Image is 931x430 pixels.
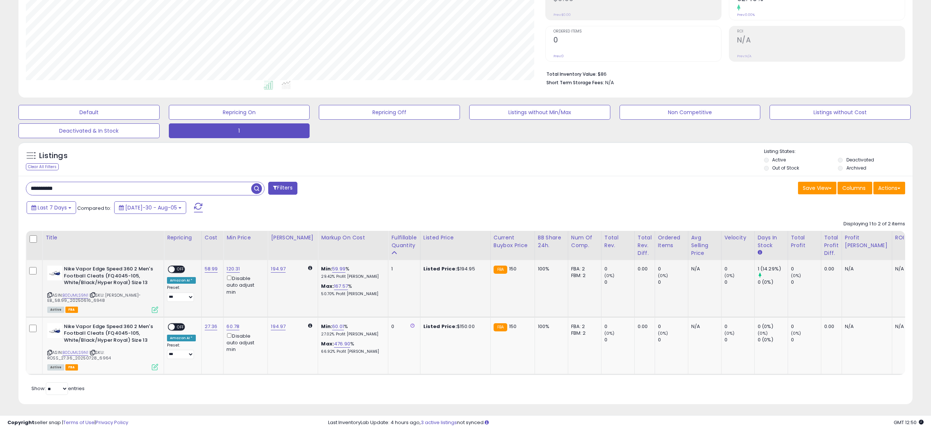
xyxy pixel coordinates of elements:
div: Cost [205,234,221,242]
div: 0.00 [638,266,649,272]
div: 0 [724,279,754,286]
label: Out of Stock [772,165,799,171]
div: ASIN: [47,323,158,370]
div: Total Rev. Diff. [638,234,652,257]
div: 0.00 [638,323,649,330]
label: Deactivated [846,157,874,163]
p: 27.02% Profit [PERSON_NAME] [321,332,382,337]
span: [DATE]-30 - Aug-05 [125,204,177,211]
b: Listed Price: [423,323,457,330]
span: Compared to: [77,205,111,212]
div: 0 [658,279,688,286]
small: FBA [494,266,507,274]
div: N/A [845,323,886,330]
div: BB Share 24h. [538,234,565,249]
div: Listed Price [423,234,487,242]
button: Listings without Cost [770,105,911,120]
div: 0 [658,323,688,330]
b: Nike Vapor Edge Speed 360 2 Men's Football Cleats (FQ4045-105, White/Black/Hyper Royal) Size 13 [64,323,154,346]
span: OFF [175,266,187,273]
p: 66.92% Profit [PERSON_NAME] [321,349,382,354]
a: 58.99 [205,265,218,273]
div: 0 [604,266,634,272]
small: Prev: N/A [737,54,751,58]
small: (0%) [758,330,768,336]
div: Ordered Items [658,234,685,249]
span: Columns [842,184,866,192]
div: $150.00 [423,323,485,330]
span: N/A [605,79,614,86]
div: N/A [895,266,920,272]
div: 0 [724,323,754,330]
b: Short Term Storage Fees: [546,79,604,86]
a: 194.97 [271,265,286,273]
small: (0%) [604,273,615,279]
div: Days In Stock [758,234,785,249]
div: % [321,323,382,337]
div: FBA: 2 [571,323,596,330]
b: Max: [321,283,334,290]
span: Last 7 Days [38,204,67,211]
div: 0 (0%) [758,279,788,286]
div: 0 [724,337,754,343]
div: Min Price [226,234,265,242]
div: Preset: [167,343,196,359]
div: Title [45,234,161,242]
span: 150 [509,323,516,330]
span: All listings currently available for purchase on Amazon [47,364,64,371]
button: Last 7 Days [27,201,76,214]
button: Non Competitive [620,105,761,120]
img: 31q9oLvsQFL._SL40_.jpg [47,323,62,338]
b: Min: [321,265,332,272]
div: % [321,341,382,354]
button: Actions [873,182,905,194]
div: Total Rev. [604,234,631,249]
div: Markup on Cost [321,234,385,242]
div: Preset: [167,285,196,302]
div: 0.00 [824,323,836,330]
div: Clear All Filters [26,163,59,170]
button: Deactivated & In Stock [18,123,160,138]
div: Num of Comp. [571,234,598,249]
a: 120.31 [226,265,240,273]
div: % [321,283,382,297]
div: 100% [538,266,562,272]
div: $194.95 [423,266,485,272]
span: OFF [175,324,187,330]
button: Repricing On [169,105,310,120]
div: N/A [691,266,716,272]
div: Disable auto adjust min [226,274,262,296]
a: 60.01 [332,323,344,330]
button: Default [18,105,160,120]
div: 0 [604,323,634,330]
div: Fulfillable Quantity [391,234,417,249]
button: Listings without Min/Max [469,105,610,120]
div: Total Profit [791,234,818,249]
span: FBA [65,364,78,371]
label: Archived [846,165,866,171]
div: 1 [391,266,414,272]
div: FBM: 2 [571,330,596,337]
span: | SKU: ROSS_27.36_20250728_6964 [47,349,111,361]
span: 150 [509,265,516,272]
a: 167.57 [334,283,348,290]
button: Filters [268,182,297,195]
button: [DATE]-30 - Aug-05 [114,201,186,214]
div: 1 (14.29%) [758,266,788,272]
small: Prev: 0.00% [737,13,755,17]
a: 59.99 [332,265,345,273]
div: Current Buybox Price [494,234,532,249]
a: 60.78 [226,323,239,330]
a: 27.36 [205,323,218,330]
div: 0 [791,337,821,343]
div: Amazon AI * [167,277,196,284]
h2: N/A [737,36,905,46]
div: Last InventoryLab Update: 4 hours ago, not synced. [328,419,924,426]
a: Privacy Policy [96,419,128,426]
div: [PERSON_NAME] [271,234,315,242]
span: All listings currently available for purchase on Amazon [47,307,64,313]
div: 0 (0%) [758,323,788,330]
a: 3 active listings [421,419,457,426]
div: Amazon AI * [167,335,196,341]
div: 0 [604,337,634,343]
